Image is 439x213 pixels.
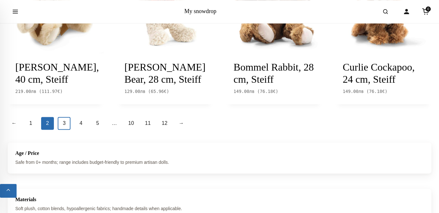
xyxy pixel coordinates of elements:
h3: Age / Price [15,150,424,156]
a: → [175,117,188,130]
a: 3 [58,117,70,130]
span: 111.97 [42,89,60,94]
span: 149.00 [343,89,364,94]
span: € [57,89,60,94]
span: € [164,89,166,94]
h3: Materials [15,196,424,202]
span: ( ) [39,89,62,94]
a: Curlie Cockapoo, 24 cm, Steiff [343,61,415,85]
span: лв [140,89,146,94]
span: € [273,89,275,94]
span: ( ) [148,89,169,94]
a: 10 [125,117,137,130]
span: лв [249,89,255,94]
span: … [108,117,121,130]
span: € [382,89,385,94]
p: Soft plush, cotton blends, hypoallergenic fabrics; handmade details when applicable. [15,205,424,212]
a: 4 [75,117,87,130]
a: Bommel Rabbit, 28 cm, Steiff [234,61,314,85]
a: 12 [158,117,171,130]
a: 1 [24,117,37,130]
a: [PERSON_NAME], 40 cm, Steiff [15,61,99,85]
span: 76.18 [369,89,385,94]
span: ( ) [257,89,278,94]
span: 129.00 [124,89,145,94]
a: 11 [142,117,154,130]
a: ← [8,117,20,130]
a: My snowdrop [184,8,216,14]
button: Open search [377,3,394,20]
span: лв [31,89,37,94]
p: Safe from 0+ months; range includes budget-friendly to premium artisan dolls. [15,159,424,166]
span: 0 [426,6,431,11]
a: 5 [91,117,104,130]
span: ( ) [366,89,387,94]
span: 76.18 [260,89,276,94]
button: Open menu [6,3,24,20]
a: Cart [419,4,433,19]
span: 149.00 [234,89,255,94]
a: [PERSON_NAME] Bear, 28 cm, Steiff [124,61,205,85]
span: лв [358,89,364,94]
span: 219.00 [15,89,36,94]
a: Account [399,4,413,19]
span: 2 [41,117,54,130]
span: 65.96 [151,89,167,94]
